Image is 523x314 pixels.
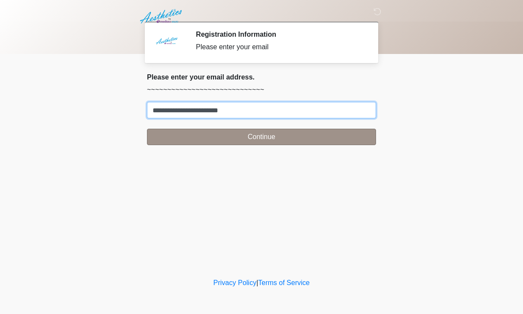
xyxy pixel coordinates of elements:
p: ~~~~~~~~~~~~~~~~~~~~~~~~~~~~~ [147,85,376,95]
a: Terms of Service [258,279,309,286]
img: Agent Avatar [153,30,179,56]
h2: Registration Information [196,30,363,38]
h2: Please enter your email address. [147,73,376,81]
div: Please enter your email [196,42,363,52]
button: Continue [147,129,376,145]
img: Aesthetics by Emediate Cure Logo [138,6,185,26]
a: Privacy Policy [214,279,257,286]
a: | [256,279,258,286]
